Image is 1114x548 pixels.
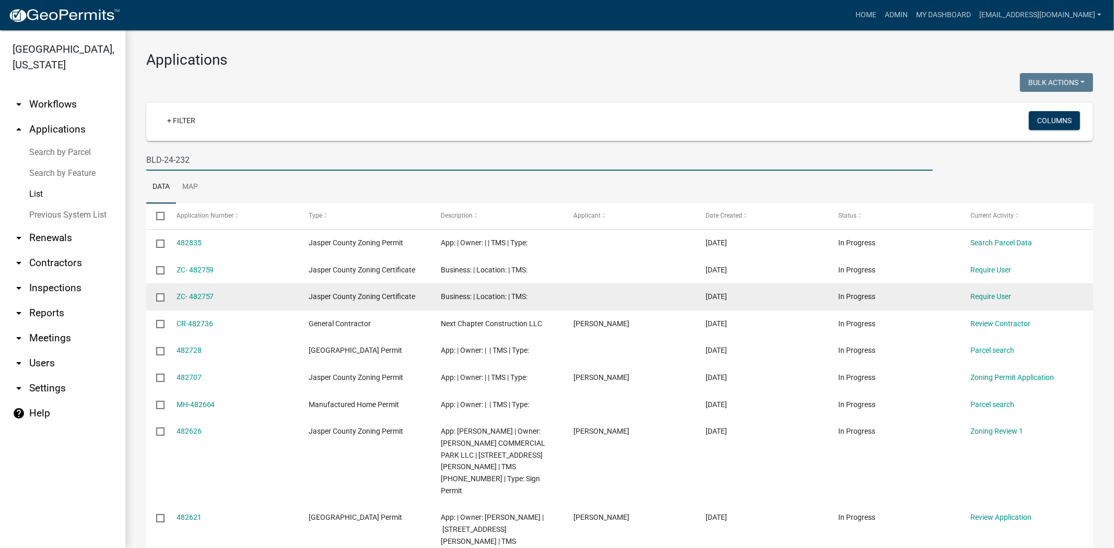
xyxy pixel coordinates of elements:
[573,319,629,328] span: Preston Parfitt
[706,373,728,382] span: 09/23/2025
[13,232,25,244] i: arrow_drop_down
[838,346,875,354] span: In Progress
[177,292,214,301] a: ZC- 482757
[706,239,728,247] span: 09/23/2025
[838,319,875,328] span: In Progress
[309,427,403,435] span: Jasper County Zoning Permit
[177,239,202,247] a: 482835
[971,346,1015,354] a: Parcel search
[166,204,299,229] datatable-header-cell: Application Number
[309,319,371,328] span: General Contractor
[309,266,415,274] span: Jasper County Zoning Certificate
[838,427,875,435] span: In Progress
[299,204,431,229] datatable-header-cell: Type
[573,373,629,382] span: Jonathan Pfohl
[13,123,25,136] i: arrow_drop_up
[1029,111,1080,130] button: Columns
[706,427,728,435] span: 09/23/2025
[838,239,875,247] span: In Progress
[971,319,1031,328] a: Review Contractor
[564,204,696,229] datatable-header-cell: Applicant
[696,204,828,229] datatable-header-cell: Date Created
[975,5,1106,25] a: [EMAIL_ADDRESS][DOMAIN_NAME]
[573,212,601,219] span: Applicant
[309,212,322,219] span: Type
[971,427,1024,435] a: Zoning Review 1
[881,5,912,25] a: Admin
[13,282,25,294] i: arrow_drop_down
[441,212,473,219] span: Description
[441,400,530,409] span: App: | Owner: | | TMS | Type:
[912,5,975,25] a: My Dashboard
[176,171,204,204] a: Map
[13,407,25,420] i: help
[309,373,403,382] span: Jasper County Zoning Permit
[441,373,528,382] span: App: | Owner: | | TMS | Type:
[146,171,176,204] a: Data
[838,212,857,219] span: Status
[971,212,1014,219] span: Current Activity
[146,204,166,229] datatable-header-cell: Select
[13,307,25,319] i: arrow_drop_down
[441,319,543,328] span: Next Chapter Construction LLC
[838,400,875,409] span: In Progress
[159,111,204,130] a: + Filter
[13,332,25,344] i: arrow_drop_down
[706,266,728,274] span: 09/23/2025
[309,292,415,301] span: Jasper County Zoning Certificate
[838,266,875,274] span: In Progress
[309,346,402,354] span: Jasper County Building Permit
[177,319,213,328] a: CR-482736
[146,51,1093,69] h3: Applications
[971,292,1012,301] a: Require User
[177,400,215,409] a: MH-482664
[706,513,728,521] span: 09/23/2025
[177,266,214,274] a: ZC- 482759
[971,373,1054,382] a: Zoning Permit Application
[838,373,875,382] span: In Progress
[177,212,233,219] span: Application Number
[177,346,202,354] a: 482728
[706,400,728,409] span: 09/23/2025
[13,257,25,269] i: arrow_drop_down
[309,513,402,521] span: Jasper County Building Permit
[309,400,399,409] span: Manufactured Home Permit
[828,204,961,229] datatable-header-cell: Status
[706,212,743,219] span: Date Created
[441,292,528,301] span: Business: | Location: | TMS:
[851,5,881,25] a: Home
[706,319,728,328] span: 09/23/2025
[706,292,728,301] span: 09/23/2025
[971,239,1033,247] a: Search Parcel Data
[838,292,875,301] span: In Progress
[177,427,202,435] a: 482626
[13,382,25,395] i: arrow_drop_down
[177,513,202,521] a: 482621
[1020,73,1093,92] button: Bulk Actions
[573,427,629,435] span: Taylor Halpin
[960,204,1093,229] datatable-header-cell: Current Activity
[146,149,933,171] input: Search for applications
[706,346,728,354] span: 09/23/2025
[431,204,564,229] datatable-header-cell: Description
[309,239,403,247] span: Jasper County Zoning Permit
[441,239,528,247] span: App: | Owner: | | TMS | Type:
[441,346,530,354] span: App: | Owner: | | TMS | Type:
[441,266,528,274] span: Business: | Location: | TMS:
[13,357,25,370] i: arrow_drop_down
[838,513,875,521] span: In Progress
[573,513,629,521] span: Dorothy
[971,400,1015,409] a: Parcel search
[971,513,1032,521] a: Review Application
[971,266,1012,274] a: Require User
[441,427,546,495] span: App: Taylor Halpin | Owner: JENKINS COMMERCIAL PARK LLC | 1495 JENKINS AVE | TMS 040-13-02-001 | ...
[13,98,25,111] i: arrow_drop_down
[177,373,202,382] a: 482707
